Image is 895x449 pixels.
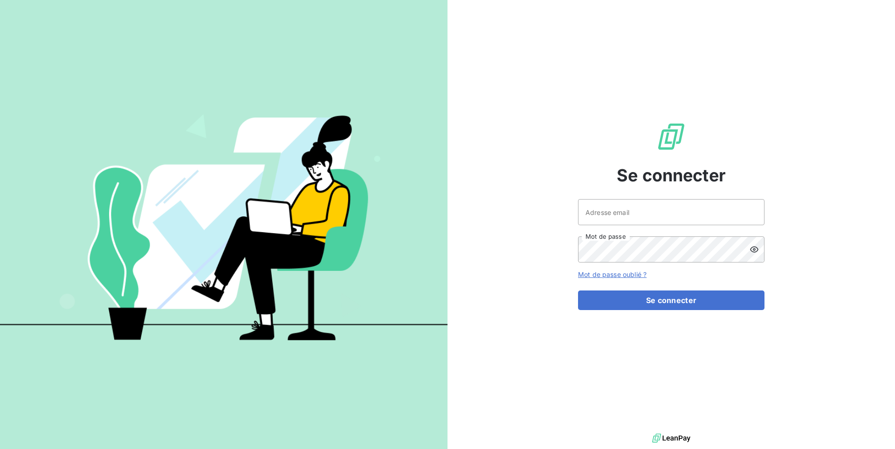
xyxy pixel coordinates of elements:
[578,199,764,225] input: placeholder
[578,270,647,278] a: Mot de passe oublié ?
[652,431,690,445] img: logo
[656,122,686,152] img: Logo LeanPay
[617,163,726,188] span: Se connecter
[578,290,764,310] button: Se connecter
